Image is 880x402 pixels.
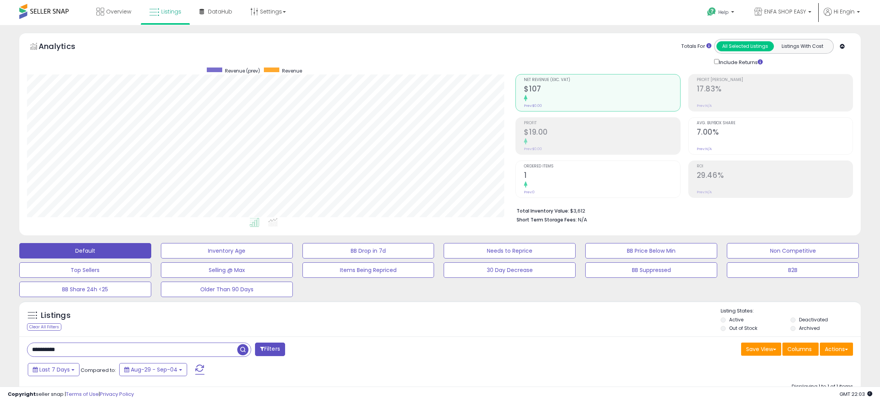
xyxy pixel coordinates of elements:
small: Prev: N/A [697,147,712,151]
span: 2025-09-13 22:03 GMT [839,390,872,398]
span: N/A [578,216,587,223]
a: Help [701,1,742,25]
button: BB Price Below Min [585,243,717,258]
span: Help [718,9,729,15]
span: DataHub [208,8,232,15]
span: Columns [787,345,812,353]
a: Terms of Use [66,390,99,398]
span: Profit [524,121,680,125]
span: ROI [697,164,853,169]
span: Ordered Items [524,164,680,169]
button: Needs to Reprice [444,243,576,258]
span: Revenue (prev) [225,68,260,74]
label: Out of Stock [729,325,757,331]
span: Last 7 Days [39,366,70,373]
button: Columns [782,343,819,356]
span: Hi Engin [834,8,855,15]
button: 30 Day Decrease [444,262,576,278]
small: Prev: $0.00 [524,147,542,151]
button: BB Drop in 7d [302,243,434,258]
h2: 1 [524,171,680,181]
span: Overview [106,8,131,15]
small: Prev: $0.00 [524,103,542,108]
button: B2B [727,262,859,278]
span: Listings [161,8,181,15]
h2: $107 [524,84,680,95]
button: Items Being Repriced [302,262,434,278]
button: BB Suppressed [585,262,717,278]
b: Short Term Storage Fees: [517,216,577,223]
li: $3,612 [517,206,847,215]
button: All Selected Listings [716,41,774,51]
div: Clear All Filters [27,323,61,331]
button: Filters [255,343,285,356]
small: Prev: N/A [697,103,712,108]
button: Default [19,243,151,258]
p: Listing States: [721,307,861,315]
button: Listings With Cost [774,41,831,51]
strong: Copyright [8,390,36,398]
label: Deactivated [799,316,828,323]
h2: 17.83% [697,84,853,95]
button: Actions [820,343,853,356]
button: Non Competitive [727,243,859,258]
a: Hi Engin [824,8,860,25]
span: Aug-29 - Sep-04 [131,366,177,373]
button: Aug-29 - Sep-04 [119,363,187,376]
i: Get Help [707,7,716,17]
label: Archived [799,325,820,331]
h2: 7.00% [697,128,853,138]
span: ENFA SHOP EASY [764,8,806,15]
h2: 29.46% [697,171,853,181]
div: Totals For [681,43,711,50]
span: Revenue [282,68,302,74]
h5: Listings [41,310,71,321]
span: Avg. Buybox Share [697,121,853,125]
h2: $19.00 [524,128,680,138]
a: Privacy Policy [100,390,134,398]
small: Prev: 0 [524,190,535,194]
div: Displaying 1 to 1 of 1 items [792,383,853,390]
button: Save View [741,343,781,356]
span: Profit [PERSON_NAME] [697,78,853,82]
b: Total Inventory Value: [517,208,569,214]
h5: Analytics [39,41,90,54]
button: Last 7 Days [28,363,79,376]
div: Include Returns [708,57,772,66]
label: Active [729,316,743,323]
button: Top Sellers [19,262,151,278]
small: Prev: N/A [697,190,712,194]
button: Inventory Age [161,243,293,258]
button: BB Share 24h <25 [19,282,151,297]
span: Compared to: [81,367,116,374]
button: Selling @ Max [161,262,293,278]
button: Older Than 90 Days [161,282,293,297]
div: seller snap | | [8,391,134,398]
span: Net Revenue (Exc. VAT) [524,78,680,82]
